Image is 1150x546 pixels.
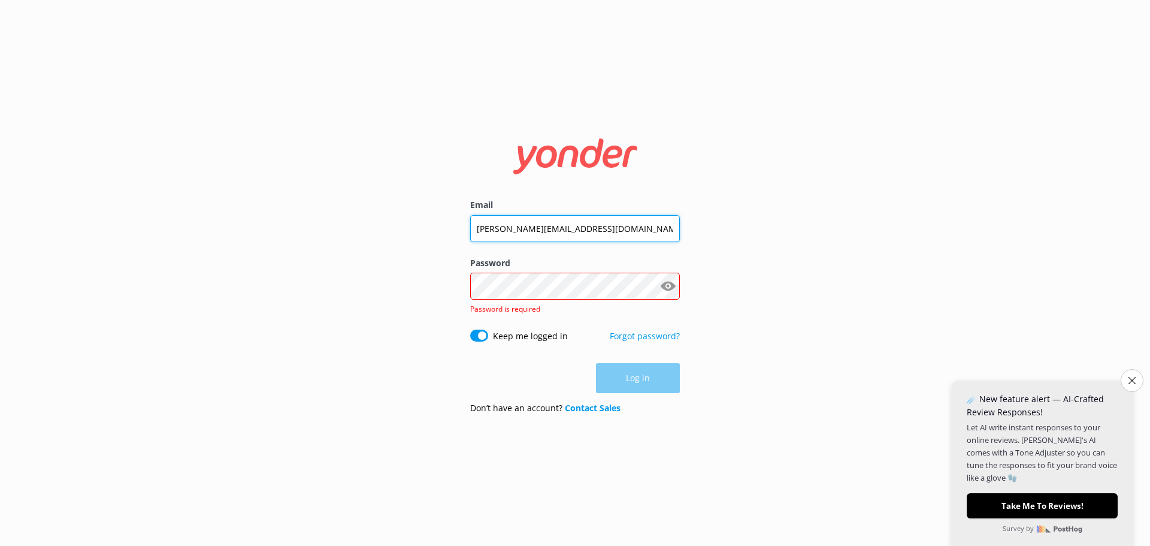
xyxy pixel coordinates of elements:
p: Don’t have an account? [470,402,621,415]
label: Email [470,198,680,212]
a: Forgot password? [610,330,680,342]
a: Contact Sales [565,402,621,414]
span: Password is required [470,304,540,314]
label: Keep me logged in [493,330,568,343]
button: Show password [656,274,680,298]
input: user@emailaddress.com [470,215,680,242]
label: Password [470,257,680,270]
